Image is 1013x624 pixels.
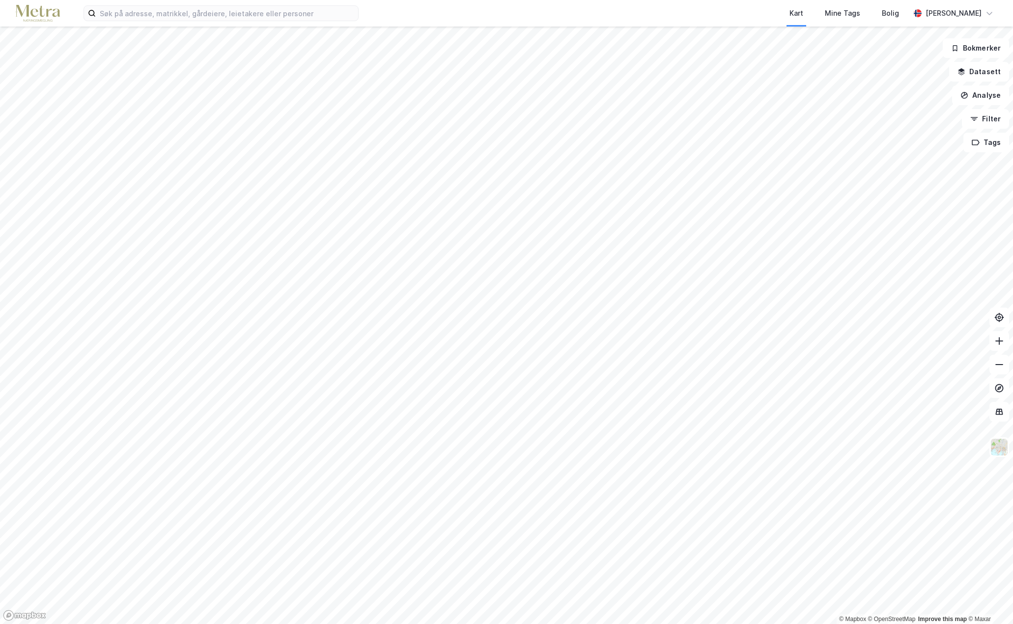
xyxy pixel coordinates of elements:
iframe: Chat Widget [964,577,1013,624]
div: [PERSON_NAME] [926,7,982,19]
a: Mapbox [839,616,866,623]
a: Mapbox homepage [3,610,46,621]
button: Bokmerker [943,38,1009,58]
div: Kart [789,7,803,19]
button: Filter [962,109,1009,129]
input: Søk på adresse, matrikkel, gårdeiere, leietakere eller personer [96,6,358,21]
a: Improve this map [918,616,967,623]
button: Analyse [952,85,1009,105]
a: OpenStreetMap [868,616,916,623]
div: Bolig [882,7,899,19]
img: metra-logo.256734c3b2bbffee19d4.png [16,5,60,22]
button: Tags [963,133,1009,152]
button: Datasett [949,62,1009,82]
img: Z [990,438,1009,456]
div: Kontrollprogram for chat [964,577,1013,624]
div: Mine Tags [825,7,860,19]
